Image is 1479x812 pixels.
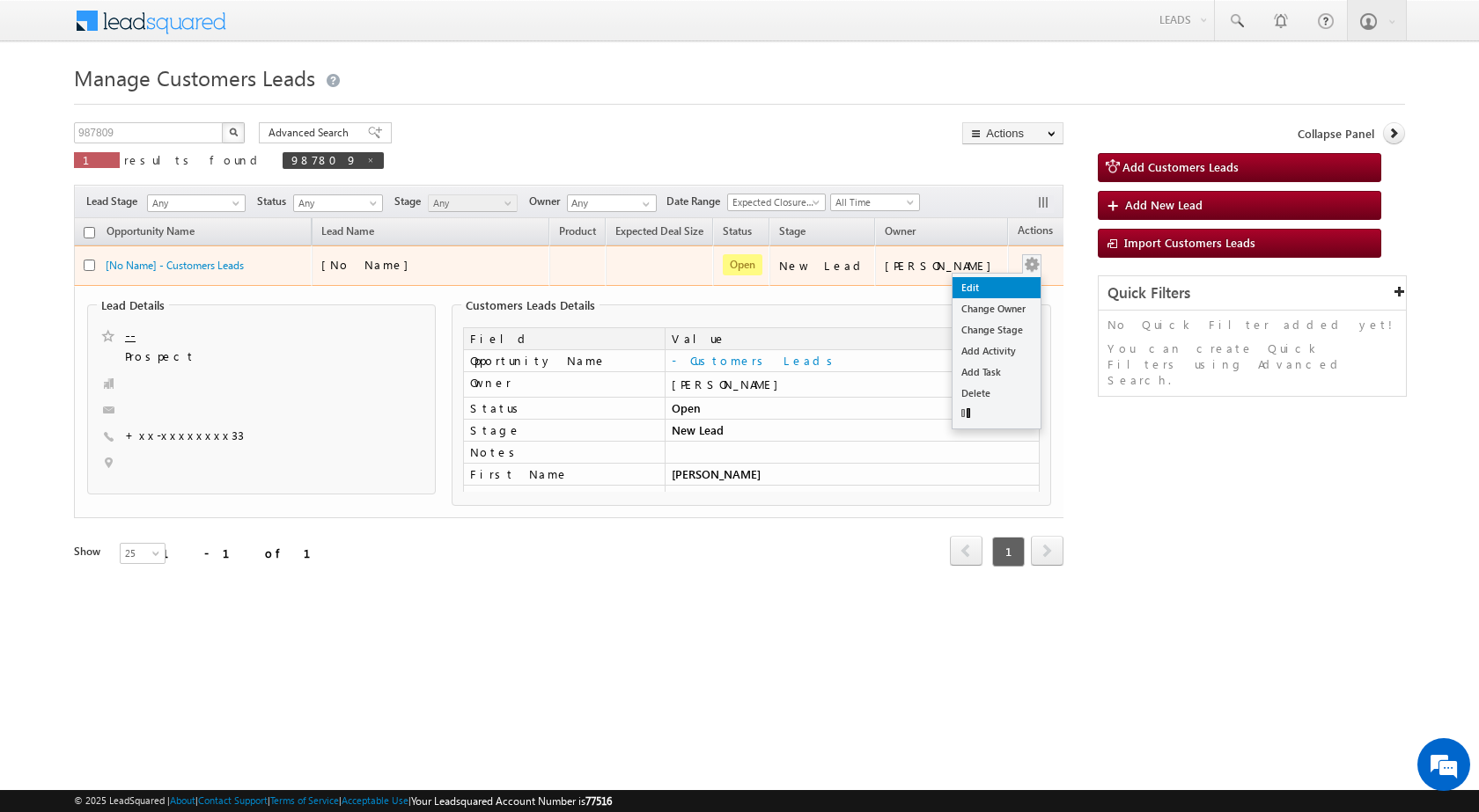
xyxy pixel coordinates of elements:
img: Search [229,128,238,136]
a: Show All Items [633,195,655,213]
input: Check all records [84,227,95,238]
td: Status [463,398,665,420]
span: Product [559,224,596,238]
div: Show [74,544,106,560]
a: Edit [953,277,1041,298]
span: Stage [779,224,806,238]
span: All Time [831,194,915,210]
a: Delete [953,383,1041,404]
div: [PERSON_NAME] [885,258,1000,274]
a: All Time [830,194,920,211]
td: Field [463,327,665,350]
td: [PERSON_NAME] [665,464,1040,486]
span: Manage Customers Leads [74,63,315,91]
span: Expected Deal Size [615,224,703,238]
input: Type to Search [567,194,657,212]
span: Actions [1009,221,1062,244]
td: Open [665,398,1040,420]
a: Expected Closure Date [727,194,826,211]
td: 987809 [665,486,1040,508]
span: Any [148,195,239,211]
span: Any [429,195,512,211]
td: Opportunity ID [463,486,665,508]
a: Acceptable Use [342,794,408,806]
td: Value [665,327,1040,350]
span: Expected Closure Date [728,194,820,210]
a: prev [950,538,982,566]
span: Lead Stage [86,194,144,209]
a: Add Activity [953,340,1041,362]
a: [No Name] - Customers Leads [106,259,244,272]
span: 25 [121,545,167,561]
a: - Customers Leads [672,353,839,368]
a: 25 [120,543,166,564]
span: Add Customers Leads [1122,159,1239,174]
span: Opportunity Name [107,224,195,238]
div: [PERSON_NAME] [672,377,1033,392]
textarea: Type your message and click 'Submit' [23,163,321,527]
img: d_60004797649_company_0_60004797649 [30,92,74,115]
em: Submit [258,542,320,566]
span: 987809 [291,152,357,167]
a: Stage [770,222,814,245]
a: Any [293,194,383,212]
button: Actions [962,122,1063,144]
span: Any [294,195,378,211]
a: Contact Support [198,794,268,806]
td: New Lead [665,420,1040,442]
span: 77516 [585,794,612,808]
span: Import Customers Leads [1124,235,1255,250]
a: Any [147,194,246,212]
a: -- [125,326,136,344]
a: Opportunity Name [98,222,203,245]
span: results found [124,152,264,167]
span: 1 [83,152,111,167]
span: Add New Lead [1125,197,1203,212]
a: Add Task [953,362,1041,383]
span: Advanced Search [269,125,354,141]
td: Opportunity Name [463,350,665,372]
span: 1 [992,537,1025,567]
a: Terms of Service [270,794,339,806]
td: Notes [463,442,665,464]
span: Owner [529,194,567,209]
p: You can create Quick Filters using Advanced Search. [1107,340,1397,388]
td: Owner [463,372,665,398]
a: next [1031,538,1063,566]
span: next [1031,536,1063,566]
span: Status [257,194,293,209]
a: Status [714,222,761,245]
legend: Lead Details [97,298,169,312]
td: Stage [463,420,665,442]
div: Minimize live chat window [289,9,331,51]
span: Collapse Panel [1298,126,1374,142]
div: New Lead [779,258,867,274]
div: 1 - 1 of 1 [162,543,332,563]
span: © 2025 LeadSquared | | | | | [74,793,612,809]
img: Loading... [961,408,975,418]
td: First Name [463,464,665,486]
span: Your Leadsquared Account Number is [411,794,612,808]
span: Prospect [125,348,337,366]
a: About [170,794,195,806]
span: [No Name] [321,257,417,272]
div: Quick Filters [1099,276,1406,311]
a: Change Stage [953,319,1041,340]
span: Date Range [666,194,727,209]
span: +xx-xxxxxxxx33 [125,428,244,445]
div: Leave a message [92,92,296,115]
p: No Quick Filter added yet! [1107,317,1397,333]
legend: Customers Leads Details [461,298,600,312]
a: Expected Deal Size [607,222,712,245]
span: Owner [885,224,916,238]
span: Lead Name [313,222,383,245]
a: Change Owner [953,298,1041,319]
a: Any [428,194,518,212]
span: Stage [394,194,428,209]
span: prev [950,536,982,566]
span: Open [723,254,762,275]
